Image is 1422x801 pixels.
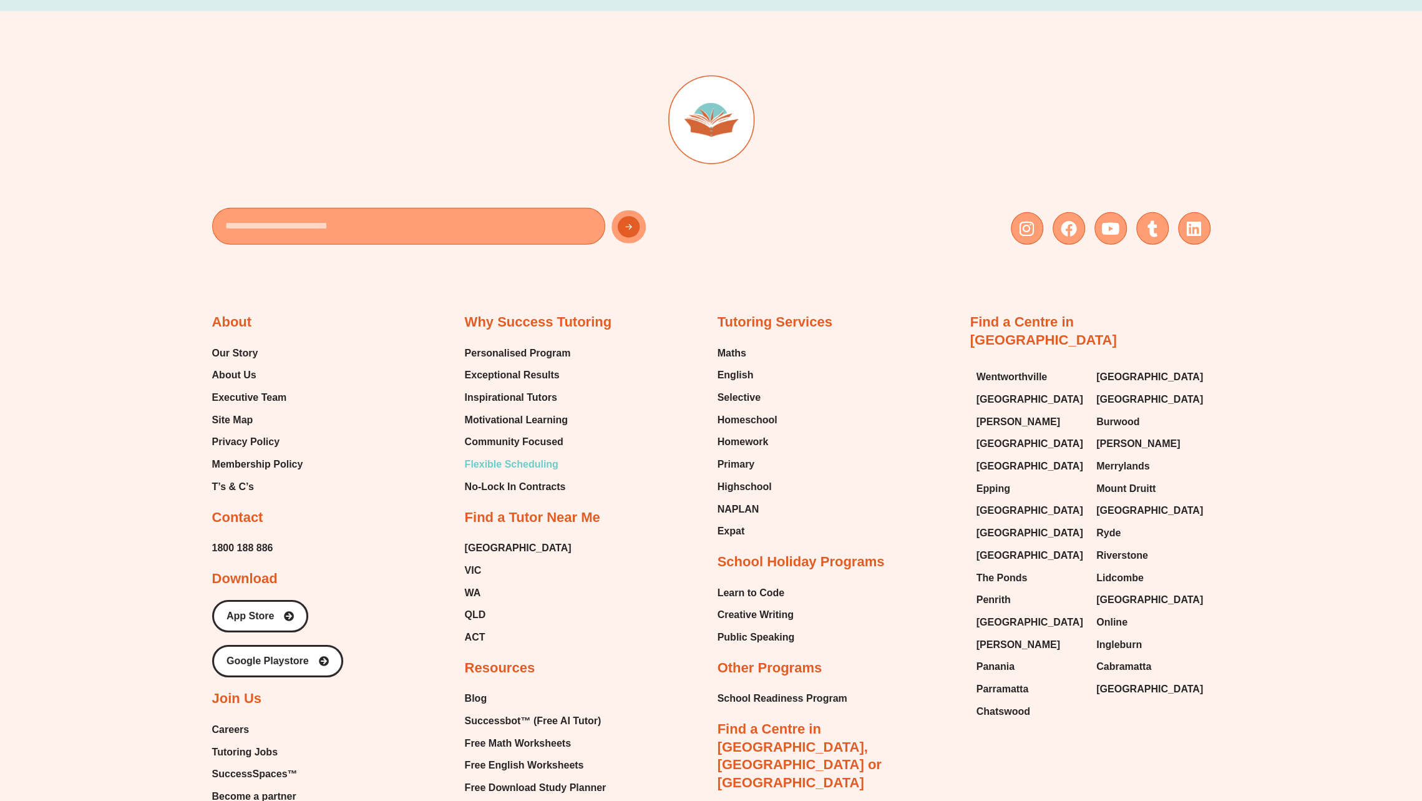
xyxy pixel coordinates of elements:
[212,478,254,496] span: T’s & C’s
[976,501,1083,520] span: [GEOGRAPHIC_DATA]
[976,569,1028,587] span: The Ponds
[1096,390,1204,409] a: [GEOGRAPHIC_DATA]
[976,390,1083,409] span: [GEOGRAPHIC_DATA]
[1096,591,1204,609] a: [GEOGRAPHIC_DATA]
[718,411,777,430] span: Homeschool
[465,606,486,624] span: QLD
[212,388,287,407] span: Executive Team
[1214,660,1422,801] iframe: Chat Widget
[1096,613,1127,632] span: Online
[718,455,777,474] a: Primary
[718,584,785,602] span: Learn to Code
[976,413,1084,431] a: [PERSON_NAME]
[212,765,298,784] span: SuccessSpaces™
[212,411,303,430] a: Site Map
[465,455,558,474] span: Flexible Scheduling
[212,433,303,451] a: Privacy Policy
[465,689,614,708] a: Blog
[1096,435,1180,453] span: [PERSON_NAME]
[212,366,303,385] a: About Us
[976,479,1084,498] a: Epping
[212,720,319,739] a: Careers
[465,606,572,624] a: QLD
[976,546,1084,565] a: [GEOGRAPHIC_DATA]
[976,501,1084,520] a: [GEOGRAPHIC_DATA]
[718,366,777,385] a: English
[718,606,795,624] a: Creative Writing
[465,734,614,753] a: Free Math Worksheets
[465,509,600,527] h2: Find a Tutor Near Me
[718,388,777,407] a: Selective
[976,702,1084,721] a: Chatswood
[718,628,795,647] a: Public Speaking
[718,500,759,519] span: NAPLAN
[976,569,1084,587] a: The Ponds
[718,344,777,363] a: Maths
[212,509,263,527] h2: Contact
[465,712,614,730] a: Successbot™ (Free AI Tutor)
[976,435,1083,453] span: [GEOGRAPHIC_DATA]
[212,433,280,451] span: Privacy Policy
[465,561,572,580] a: VIC
[718,433,769,451] span: Homework
[718,366,754,385] span: English
[1096,569,1204,587] a: Lidcombe
[718,433,777,451] a: Homework
[465,734,571,753] span: Free Math Worksheets
[465,478,566,496] span: No-Lock In Contracts
[976,524,1083,543] span: [GEOGRAPHIC_DATA]
[718,659,822,677] h2: Other Programs
[1096,657,1151,676] span: Cabramatta
[212,478,303,496] a: T’s & C’s
[465,779,606,797] span: Free Download Study Planner
[212,539,273,558] a: 1800 188 886
[1096,546,1148,565] span: Riverstone
[976,479,1010,498] span: Epping
[212,388,303,407] a: Executive Team
[212,645,343,677] a: Google Playstore
[465,712,601,730] span: Successbot™ (Free AI Tutor)
[212,600,308,632] a: App Store
[718,606,794,624] span: Creative Writing
[718,721,882,790] a: Find a Centre in [GEOGRAPHIC_DATA], [GEOGRAPHIC_DATA] or [GEOGRAPHIC_DATA]
[718,522,777,541] a: Expat
[976,435,1084,453] a: [GEOGRAPHIC_DATA]
[976,457,1083,476] span: [GEOGRAPHIC_DATA]
[970,314,1117,348] a: Find a Centre in [GEOGRAPHIC_DATA]
[226,611,274,621] span: App Store
[465,388,557,407] span: Inspirational Tutors
[212,720,250,739] span: Careers
[1096,680,1204,699] a: [GEOGRAPHIC_DATA]
[976,613,1084,632] a: [GEOGRAPHIC_DATA]
[718,344,746,363] span: Maths
[212,743,278,762] span: Tutoring Jobs
[465,344,571,363] a: Personalised Program
[718,478,772,496] span: Highschool
[226,656,309,666] span: Google Playstore
[1096,413,1204,431] a: Burwood
[718,553,885,571] h2: School Holiday Programs
[976,457,1084,476] a: [GEOGRAPHIC_DATA]
[976,368,1084,386] a: Wentworthville
[1096,546,1204,565] a: Riverstone
[212,690,261,708] h2: Join Us
[1096,457,1204,476] a: Merrylands
[465,561,482,580] span: VIC
[465,539,572,558] span: [GEOGRAPHIC_DATA]
[465,313,612,332] h2: Why Success Tutoring
[465,584,572,602] a: WA
[1096,501,1204,520] a: [GEOGRAPHIC_DATA]
[1096,613,1204,632] a: Online
[212,455,303,474] a: Membership Policy
[1096,457,1149,476] span: Merrylands
[1096,636,1142,654] span: Ingleburn
[718,584,795,602] a: Learn to Code
[1096,524,1121,543] span: Ryde
[976,636,1084,654] a: [PERSON_NAME]
[212,570,278,588] h2: Download
[1096,368,1204,386] a: [GEOGRAPHIC_DATA]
